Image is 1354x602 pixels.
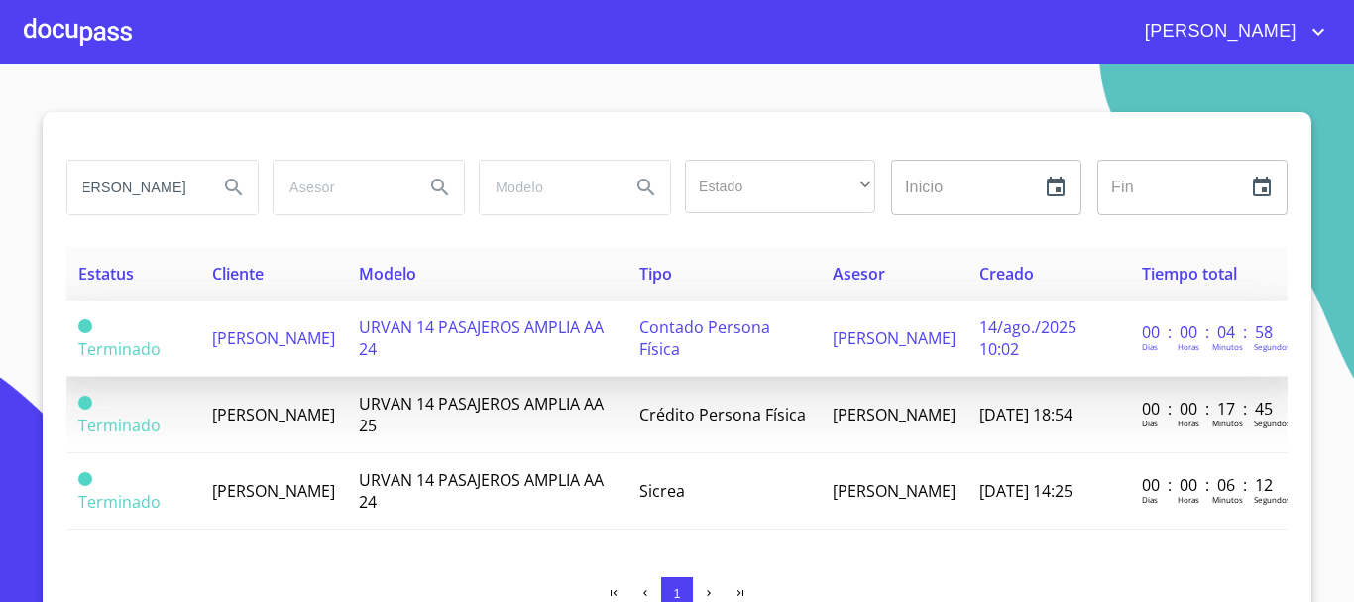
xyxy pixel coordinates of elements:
input: search [480,161,615,214]
span: Terminado [78,396,92,410]
p: Segundos [1254,418,1291,428]
span: [PERSON_NAME] [212,404,335,425]
span: URVAN 14 PASAJEROS AMPLIA AA 24 [359,316,604,360]
button: Search [622,164,670,211]
span: [PERSON_NAME] [1130,16,1306,48]
span: [DATE] 18:54 [979,404,1072,425]
p: Minutos [1212,341,1243,352]
p: Horas [1178,494,1199,505]
p: Dias [1142,418,1158,428]
span: [PERSON_NAME] [833,327,956,349]
p: Dias [1142,341,1158,352]
p: Minutos [1212,418,1243,428]
input: search [67,161,202,214]
span: Modelo [359,263,416,285]
p: Horas [1178,418,1199,428]
span: Tiempo total [1142,263,1237,285]
span: Estatus [78,263,134,285]
span: Contado Persona Física [639,316,770,360]
span: Sicrea [639,480,685,502]
span: Asesor [833,263,885,285]
span: [DATE] 14:25 [979,480,1072,502]
button: Search [210,164,258,211]
span: 14/ago./2025 10:02 [979,316,1076,360]
p: Segundos [1254,494,1291,505]
span: Creado [979,263,1034,285]
span: Cliente [212,263,264,285]
span: Terminado [78,319,92,333]
span: Tipo [639,263,672,285]
span: Terminado [78,491,161,513]
p: 00 : 00 : 17 : 45 [1142,398,1276,420]
span: [PERSON_NAME] [212,327,335,349]
span: Terminado [78,472,92,486]
div: ​ [685,160,875,213]
p: 00 : 00 : 04 : 58 [1142,321,1276,343]
input: search [274,161,408,214]
span: URVAN 14 PASAJEROS AMPLIA AA 25 [359,393,604,436]
span: URVAN 14 PASAJEROS AMPLIA AA 24 [359,469,604,513]
span: [PERSON_NAME] [833,404,956,425]
span: [PERSON_NAME] [833,480,956,502]
p: Segundos [1254,341,1291,352]
button: account of current user [1130,16,1330,48]
button: Search [416,164,464,211]
span: Crédito Persona Física [639,404,806,425]
span: Terminado [78,415,161,436]
p: Horas [1178,341,1199,352]
span: [PERSON_NAME] [212,480,335,502]
p: Minutos [1212,494,1243,505]
p: Dias [1142,494,1158,505]
span: 1 [673,586,680,601]
span: Terminado [78,338,161,360]
p: 00 : 00 : 06 : 12 [1142,474,1276,496]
